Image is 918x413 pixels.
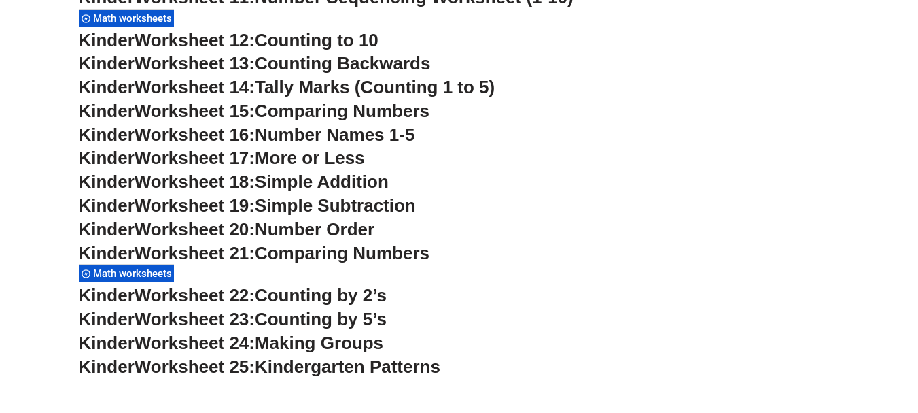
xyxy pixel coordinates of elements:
iframe: Chat Widget [692,259,918,413]
span: Math worksheets [93,12,176,24]
span: Worksheet 25: [135,357,255,377]
span: Comparing Numbers [255,101,429,121]
span: Kinder [79,53,135,73]
span: Worksheet 20: [135,219,255,239]
span: Worksheet 18: [135,171,255,192]
span: Kinder [79,309,135,329]
span: Worksheet 13: [135,53,255,73]
span: Comparing Numbers [255,243,429,263]
span: Counting by 2’s [255,285,387,305]
span: Worksheet 23: [135,309,255,329]
div: Math worksheets [79,9,174,27]
span: Number Order [255,219,374,239]
span: Worksheet 17: [135,148,255,168]
span: Worksheet 19: [135,195,255,216]
div: Math worksheets [79,264,174,282]
span: Worksheet 21: [135,243,255,263]
span: Counting by 5’s [255,309,387,329]
span: Kinder [79,171,135,192]
span: Kinder [79,77,135,97]
span: Worksheet 24: [135,333,255,353]
span: Kinder [79,285,135,305]
span: Simple Subtraction [255,195,416,216]
span: Kindergarten Patterns [255,357,440,377]
span: Kinder [79,219,135,239]
span: Kinder [79,243,135,263]
span: Worksheet 15: [135,101,255,121]
span: Counting to 10 [255,30,378,50]
span: Kinder [79,333,135,353]
span: Kinder [79,357,135,377]
span: Kinder [79,195,135,216]
span: Math worksheets [93,267,176,280]
span: Kinder [79,30,135,50]
span: More or Less [255,148,365,168]
span: Worksheet 14: [135,77,255,97]
span: Kinder [79,148,135,168]
span: Kinder [79,125,135,145]
span: Tally Marks (Counting 1 to 5) [255,77,495,97]
span: Making Groups [255,333,383,353]
span: Worksheet 12: [135,30,255,50]
span: Number Names 1-5 [255,125,414,145]
span: Counting Backwards [255,53,430,73]
span: Kinder [79,101,135,121]
span: Worksheet 22: [135,285,255,305]
span: Simple Addition [255,171,389,192]
span: Worksheet 16: [135,125,255,145]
